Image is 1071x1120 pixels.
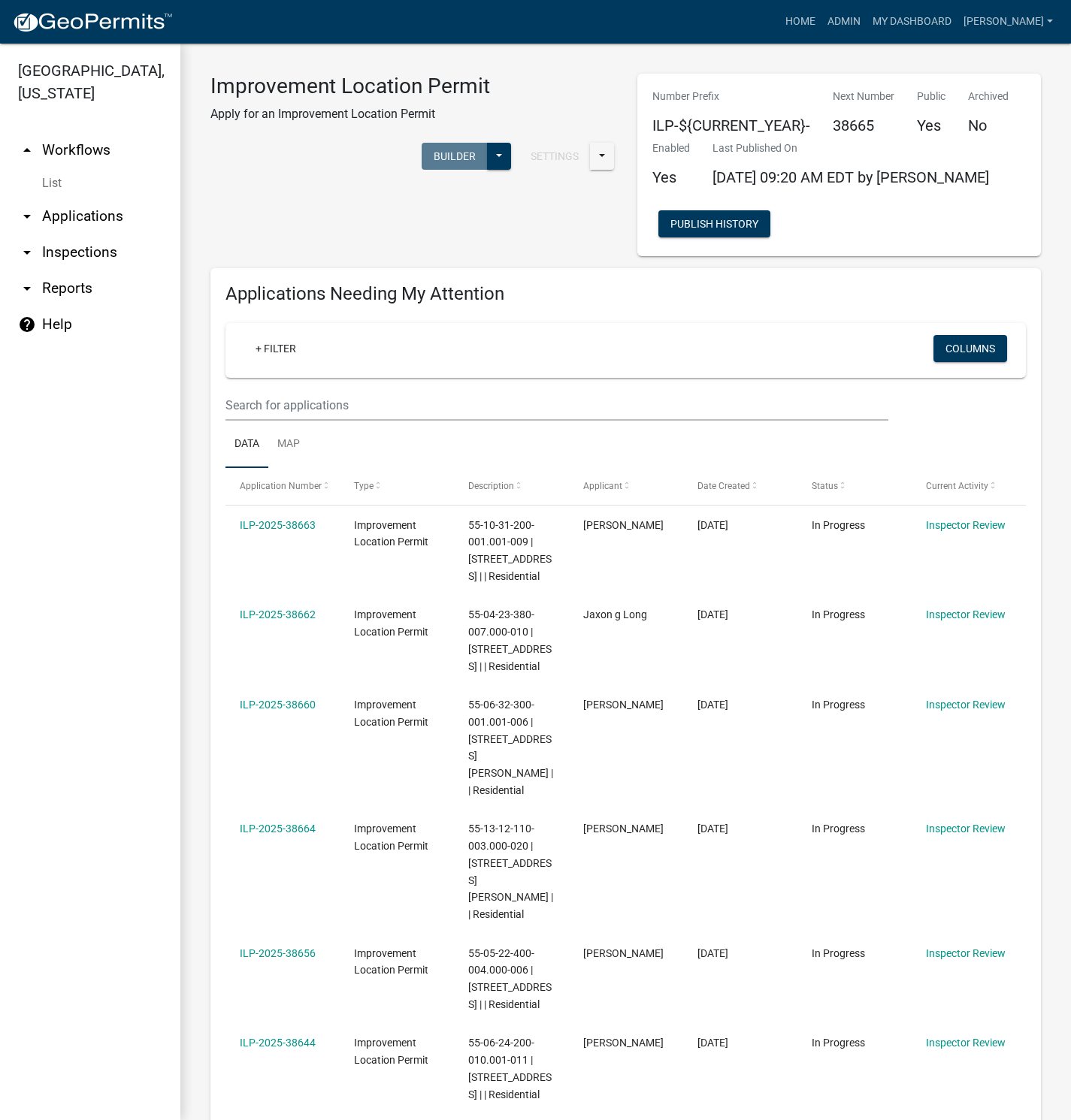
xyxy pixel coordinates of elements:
datatable-header-cell: Application Number [225,468,340,504]
p: Next Number [833,89,894,104]
span: 55-04-23-380-007.000-010 | 3642 WHIPPOORWILL LAKE N DR | | Residential [468,608,552,672]
h5: Yes [917,116,945,134]
span: Elliott Burkett [583,823,664,835]
span: Status [812,481,838,491]
datatable-header-cell: Type [340,468,454,504]
a: + Filter [244,335,308,362]
button: Publish History [658,210,770,237]
i: arrow_drop_down [18,243,36,261]
i: arrow_drop_down [18,207,36,225]
a: Inspector Review [926,1037,1006,1049]
span: Improvement Location Permit [354,608,428,638]
datatable-header-cell: Date Created [683,468,797,504]
span: Cynthia Raye Shrake [583,947,664,959]
span: In Progress [812,519,865,531]
span: In Progress [812,1037,865,1049]
a: Inspector Review [926,699,1006,711]
a: Home [779,8,821,36]
span: Applicant [583,481,622,491]
datatable-header-cell: Description [454,468,568,504]
button: Settings [519,143,591,170]
h4: Applications Needing My Attention [225,283,1026,305]
h5: 38665 [833,116,894,134]
h5: No [968,116,1009,134]
span: Improvement Location Permit [354,699,428,728]
a: Inspector Review [926,947,1006,959]
span: Description [468,481,514,491]
span: 55-05-22-400-004.000-006 | 1190 OBSERVATORY RD | | Residential [468,947,552,1010]
span: 10/09/2025 [697,608,728,620]
span: Improvement Location Permit [354,823,428,852]
span: In Progress [812,699,865,711]
a: Inspector Review [926,823,1006,835]
a: [PERSON_NAME] [958,8,1059,36]
span: 55-10-31-200-001.001-009 | 858 CENTENNIAL RD | | Residential [468,519,552,582]
a: ILP-2025-38662 [240,608,316,620]
span: In Progress [812,823,865,835]
button: Builder [422,143,488,170]
a: ILP-2025-38656 [240,947,316,959]
h3: Improvement Location Permit [210,74,490,99]
h5: ILP-${CURRENT_YEAR}- [652,116,810,134]
p: Number Prefix [652,89,810,104]
span: 10/07/2025 [697,699,728,711]
span: 55-13-12-110-003.000-020 | 1102 S TERESA DR | | Residential [468,823,553,920]
span: Martha malm [583,519,664,531]
span: 10/07/2025 [697,823,728,835]
span: Daniel Dobson [583,699,664,711]
a: Data [225,421,268,469]
a: ILP-2025-38663 [240,519,316,531]
span: 55-06-32-300-001.001-006 | 6571 N GRAY RD | | Residential [468,699,553,796]
span: Current Activity [926,481,988,491]
span: Robert A Walker [583,1037,664,1049]
i: help [18,315,36,334]
i: arrow_drop_up [18,141,36,159]
a: ILP-2025-38664 [240,823,316,835]
a: ILP-2025-38660 [240,699,316,711]
datatable-header-cell: Applicant [568,468,682,504]
span: Date Created [697,481,750,491]
wm-modal-confirm: Workflow Publish History [658,219,770,231]
a: Inspector Review [926,519,1006,531]
datatable-header-cell: Status [797,468,912,504]
a: Inspector Review [926,608,1006,620]
p: Last Published On [712,140,989,156]
datatable-header-cell: Current Activity [912,468,1026,504]
a: ILP-2025-38644 [240,1037,316,1049]
i: arrow_drop_down [18,279,36,297]
a: Map [268,421,309,469]
span: 10/09/2025 [697,519,728,531]
h5: Yes [652,168,690,186]
a: My Dashboard [867,8,958,36]
span: [DATE] 09:20 AM EDT by [PERSON_NAME] [712,168,989,186]
span: In Progress [812,608,865,620]
p: Archived [968,89,1009,104]
span: 10/06/2025 [697,947,728,959]
p: Enabled [652,140,690,156]
span: Jaxon g Long [583,608,647,620]
span: Improvement Location Permit [354,947,428,977]
span: Type [354,481,374,491]
span: Improvement Location Permit [354,1037,428,1066]
span: 55-06-24-200-010.001-011 | 8679 N HUGGIN HOLLOW LN | | Residential [468,1037,552,1100]
button: Columns [933,335,1007,362]
p: Apply for an Improvement Location Permit [210,105,490,123]
span: In Progress [812,947,865,959]
span: Application Number [240,481,322,491]
a: Admin [821,8,867,36]
span: Improvement Location Permit [354,519,428,548]
span: 09/30/2025 [697,1037,728,1049]
p: Public [917,89,945,104]
input: Search for applications [225,390,888,421]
